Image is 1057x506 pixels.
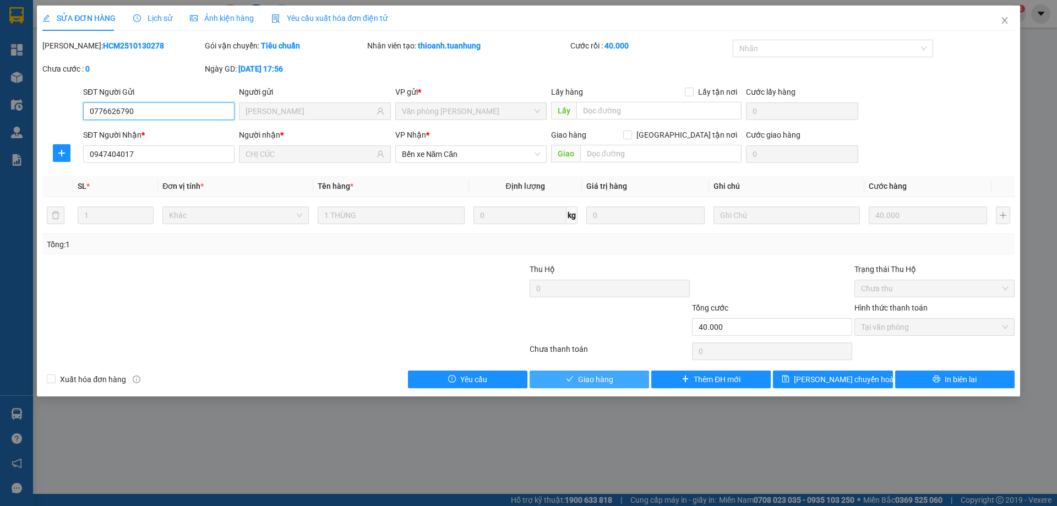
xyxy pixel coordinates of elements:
span: info-circle [133,376,140,383]
span: plus [682,375,689,384]
span: Lịch sử [133,14,172,23]
span: clock-circle [133,14,141,22]
span: Ảnh kiện hàng [190,14,254,23]
button: Close [989,6,1020,36]
span: Tên hàng [318,182,353,191]
button: checkGiao hàng [530,371,649,388]
b: thioanh.tuanhung [418,41,481,50]
div: Người gửi [239,86,390,98]
b: 40.000 [604,41,629,50]
button: delete [47,206,64,224]
span: Lấy tận nơi [694,86,742,98]
input: Dọc đường [580,145,742,162]
div: Cước rồi : [570,40,731,52]
span: SL [78,182,86,191]
div: SĐT Người Gửi [83,86,235,98]
span: Tại văn phòng [861,319,1008,335]
span: VP Nhận [395,130,426,139]
span: plus [53,149,70,157]
span: Giao [551,145,580,162]
span: printer [933,375,940,384]
span: close [1000,16,1009,25]
th: Ghi chú [709,176,864,197]
span: Tổng cước [692,303,728,312]
span: [GEOGRAPHIC_DATA] tận nơi [632,129,742,141]
b: HCM2510130278 [103,41,164,50]
input: Tên người gửi [246,105,374,117]
span: Đơn vị tính [162,182,204,191]
div: Chưa thanh toán [528,343,691,362]
div: Tổng: 1 [47,238,408,251]
b: [DATE] 17:56 [238,64,283,73]
span: Giá trị hàng [586,182,627,191]
span: Yêu cầu [460,373,487,385]
label: Cước giao hàng [746,130,800,139]
input: Dọc đường [576,102,742,119]
span: picture [190,14,198,22]
div: Nhân viên tạo: [367,40,568,52]
label: Cước lấy hàng [746,88,796,96]
div: VP gửi [395,86,547,98]
button: exclamation-circleYêu cầu [408,371,527,388]
label: Hình thức thanh toán [854,303,928,312]
li: 02839.63.63.63 [5,38,210,52]
button: plus [53,144,70,162]
b: [PERSON_NAME] [63,7,156,21]
div: [PERSON_NAME]: [42,40,203,52]
input: Cước giao hàng [746,145,858,163]
span: Giao hàng [578,373,613,385]
li: 85 [PERSON_NAME] [5,24,210,38]
input: Ghi Chú [713,206,860,224]
b: GỬI : Bến xe Năm Căn [5,69,155,87]
span: exclamation-circle [448,375,456,384]
span: phone [63,40,72,49]
div: SĐT Người Nhận [83,129,235,141]
img: icon [271,14,280,23]
span: Lấy [551,102,576,119]
span: kg [566,206,577,224]
button: plus [996,206,1010,224]
span: Văn phòng Hồ Chí Minh [402,103,540,119]
span: edit [42,14,50,22]
div: Trạng thái Thu Hộ [854,263,1015,275]
span: In biên lai [945,373,977,385]
span: Bến xe Năm Căn [402,146,540,162]
span: Khác [169,207,302,224]
span: Chưa thu [861,280,1008,297]
button: printerIn biên lai [895,371,1015,388]
span: Yêu cầu xuất hóa đơn điện tử [271,14,388,23]
input: Cước lấy hàng [746,102,858,120]
span: user [377,107,384,115]
span: Lấy hàng [551,88,583,96]
input: 0 [586,206,705,224]
b: Tiêu chuẩn [261,41,300,50]
span: check [566,375,574,384]
div: Ngày GD: [205,63,365,75]
button: save[PERSON_NAME] chuyển hoàn [773,371,892,388]
b: 0 [85,64,90,73]
span: [PERSON_NAME] chuyển hoàn [794,373,898,385]
input: 0 [869,206,987,224]
div: Người nhận [239,129,390,141]
span: SỬA ĐƠN HÀNG [42,14,116,23]
span: user [377,150,384,158]
span: Giao hàng [551,130,586,139]
input: Tên người nhận [246,148,374,160]
span: Cước hàng [869,182,907,191]
span: save [782,375,789,384]
span: Định lượng [506,182,545,191]
div: Gói vận chuyển: [205,40,365,52]
span: Thêm ĐH mới [694,373,740,385]
div: Chưa cước : [42,63,203,75]
span: environment [63,26,72,35]
span: Thu Hộ [530,265,555,274]
input: VD: Bàn, Ghế [318,206,464,224]
span: Xuất hóa đơn hàng [56,373,130,385]
button: plusThêm ĐH mới [651,371,771,388]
